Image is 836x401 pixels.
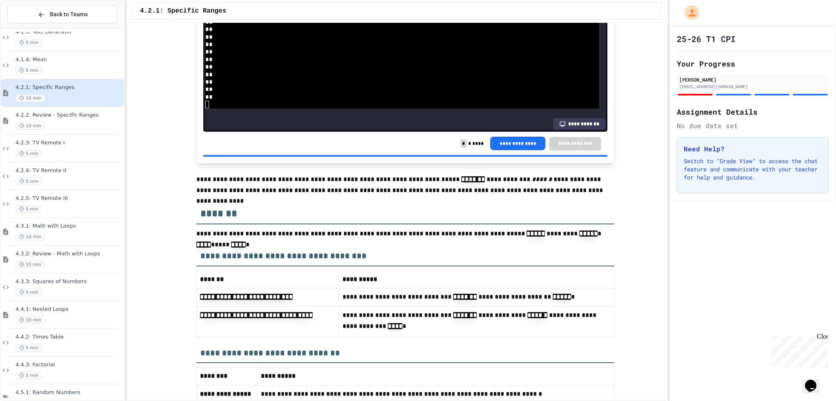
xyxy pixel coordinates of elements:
[16,167,122,174] span: 4.2.4: TV Remote II
[140,6,226,16] span: 4.2.1: Specific Ranges
[16,288,42,296] span: 5 min
[16,306,122,313] span: 4.4.1: Nested Loops
[16,84,122,91] span: 4.2.1: Specific Ranges
[768,333,828,368] iframe: chat widget
[677,106,829,117] h2: Assignment Details
[684,144,822,154] h3: Need Help?
[16,205,42,213] span: 5 min
[16,344,42,352] span: 5 min
[16,177,42,185] span: 5 min
[16,150,42,157] span: 5 min
[16,261,45,268] span: 15 min
[16,94,45,102] span: 10 min
[50,10,88,19] span: Back to Teams
[16,140,122,146] span: 4.2.3: TV Remote I
[676,3,701,22] div: My Account
[16,361,122,368] span: 4.4.3: Factorial
[16,223,122,230] span: 4.3.1: Math with Loops
[16,112,122,119] span: 4.2.2: Review - Specific Ranges
[679,84,826,90] div: [EMAIL_ADDRESS][DOMAIN_NAME]
[16,29,122,35] span: 4.1.3: Text Generator
[3,3,56,52] div: Chat with us now!Close
[679,76,826,83] div: [PERSON_NAME]
[684,157,822,182] p: Switch to "Grade View" to access the chat feature and communicate with your teacher for help and ...
[677,58,829,69] h2: Your Progress
[677,121,829,131] div: No due date set
[16,278,122,285] span: 4.3.3: Squares of Numbers
[16,334,122,341] span: 4.4.2: Times Table
[16,39,42,47] span: 5 min
[16,389,122,396] span: 4.5.1: Random Numbers
[16,122,45,130] span: 10 min
[16,66,42,74] span: 5 min
[16,250,122,257] span: 4.3.2: Review - Math with Loops
[16,316,45,324] span: 10 min
[802,368,828,393] iframe: chat widget
[16,195,122,202] span: 4.2.5: TV Remote III
[16,233,45,241] span: 10 min
[677,33,736,44] h1: 25-26 T1 CPI
[16,56,122,63] span: 4.1.4: Mean
[16,372,42,379] span: 5 min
